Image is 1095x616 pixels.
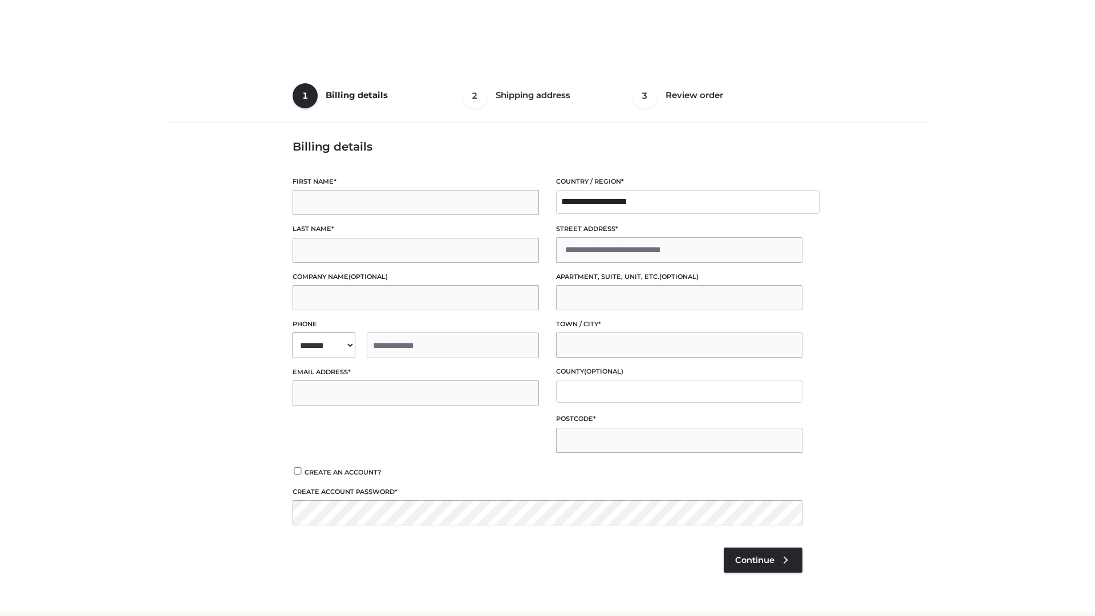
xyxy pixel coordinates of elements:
label: First name [293,176,539,187]
span: (optional) [584,367,623,375]
span: 1 [293,83,318,108]
input: Create an account? [293,467,303,475]
label: Last name [293,224,539,234]
label: Create account password [293,487,802,497]
a: Continue [724,548,802,573]
label: Company name [293,271,539,282]
span: Continue [735,555,774,565]
label: Postcode [556,414,802,424]
span: 3 [632,83,658,108]
label: Town / City [556,319,802,330]
label: Street address [556,224,802,234]
span: Review order [666,90,723,100]
label: County [556,366,802,377]
h3: Billing details [293,140,802,153]
label: Apartment, suite, unit, etc. [556,271,802,282]
label: Country / Region [556,176,802,187]
label: Email address [293,367,539,378]
span: Shipping address [496,90,570,100]
label: Phone [293,319,539,330]
span: (optional) [348,273,388,281]
span: Create an account? [305,468,382,476]
span: Billing details [326,90,388,100]
span: (optional) [659,273,699,281]
span: 2 [463,83,488,108]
